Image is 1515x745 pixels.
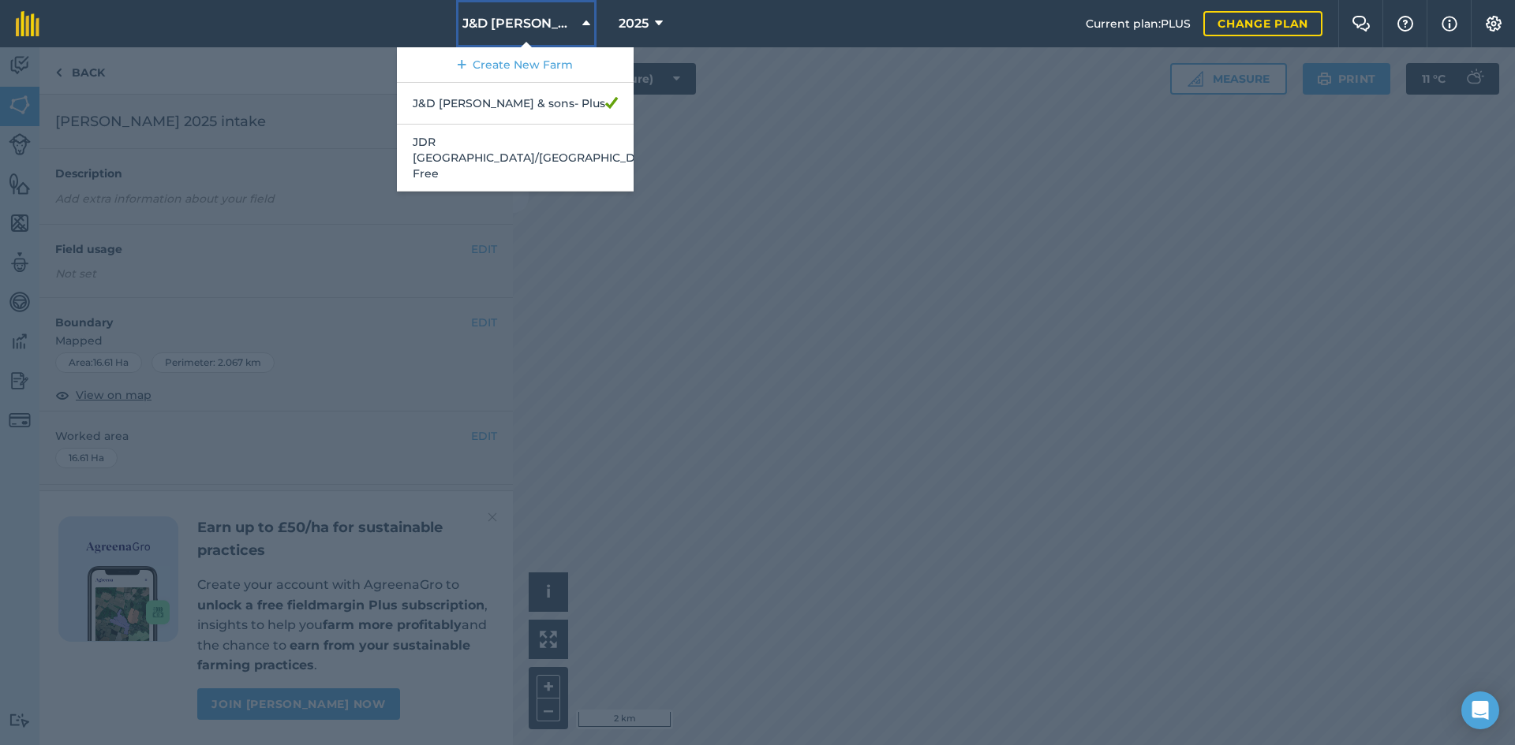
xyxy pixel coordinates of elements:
[462,14,576,33] span: J&D [PERSON_NAME] & sons
[1086,15,1191,32] span: Current plan : PLUS
[1484,16,1503,32] img: A cog icon
[397,83,634,125] a: J&D [PERSON_NAME] & sons- Plus
[1396,16,1415,32] img: A question mark icon
[619,14,649,33] span: 2025
[16,11,39,36] img: fieldmargin Logo
[1442,14,1457,33] img: svg+xml;base64,PHN2ZyB4bWxucz0iaHR0cDovL3d3dy53My5vcmcvMjAwMC9zdmciIHdpZHRoPSIxNyIgaGVpZ2h0PSIxNy...
[397,47,634,83] a: Create New Farm
[1203,11,1322,36] a: Change plan
[397,125,634,192] a: JDR [GEOGRAPHIC_DATA]/[GEOGRAPHIC_DATA]- Free
[1352,16,1371,32] img: Two speech bubbles overlapping with the left bubble in the forefront
[1461,691,1499,729] div: Open Intercom Messenger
